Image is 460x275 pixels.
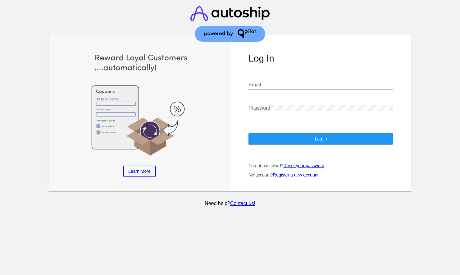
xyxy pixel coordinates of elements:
p: Forgot password? [248,163,393,168]
p: Need help? [47,201,413,206]
a: Reset your password [284,163,325,168]
img: Apply Coupons Automatically to Scheduled Orders with QPilot [67,53,212,156]
span: Log In [315,136,327,141]
button: Log In [248,133,393,144]
a: Register a new account [273,172,318,177]
span: Learn More [128,169,151,174]
p: No account? [248,172,393,177]
input: Email [248,82,393,88]
h1: Log In [248,53,393,64]
a: Learn More [123,166,156,177]
a: Contact us! [230,201,255,206]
